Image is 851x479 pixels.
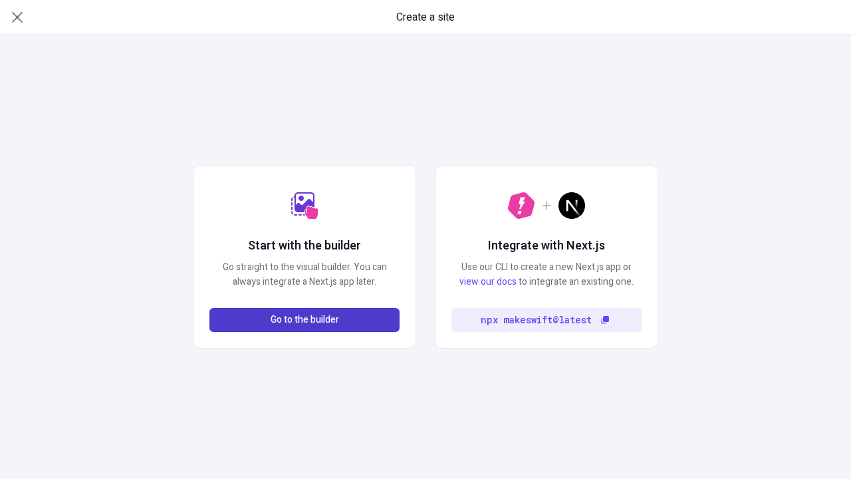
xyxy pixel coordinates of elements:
h2: Start with the builder [248,238,361,255]
a: view our docs [459,275,517,289]
span: Go to the builder [271,313,339,327]
span: Create a site [396,9,455,25]
p: Go straight to the visual builder. You can always integrate a Next.js app later. [209,260,400,289]
h2: Integrate with Next.js [488,238,605,255]
button: Go to the builder [209,308,400,332]
p: Use our CLI to create a new Next.js app or to integrate an existing one. [451,260,642,289]
code: npx makeswift@latest [481,313,592,327]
